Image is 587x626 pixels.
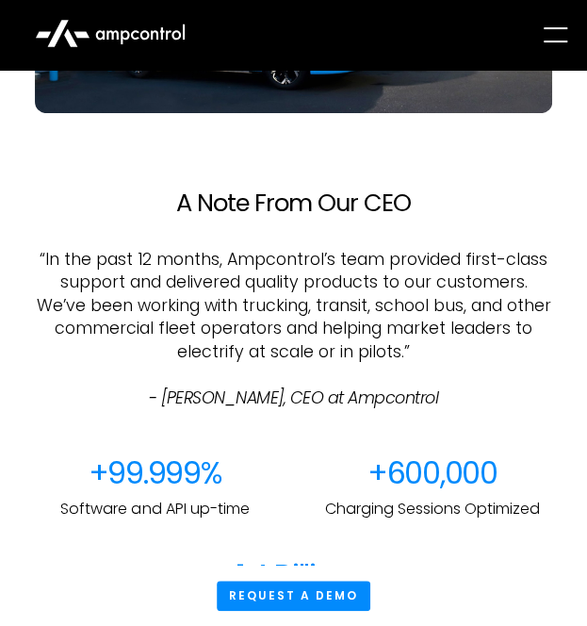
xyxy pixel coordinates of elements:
[35,499,274,519] p: Software and API up-time
[312,455,551,491] div: +600,000
[149,387,438,409] em: - [PERSON_NAME], CEO at Ampcontrol
[522,8,582,61] div: menu
[217,581,370,611] a: Request a demo
[312,499,551,519] p: Charging Sessions Optimized
[35,189,551,218] h2: A Note From Our CEO
[35,558,551,594] div: 1.4 Billion
[35,248,551,410] p: “In the past 12 months, Ampcontrol’s team provided first-class support and delivered quality prod...
[35,455,274,491] div: +99.999%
